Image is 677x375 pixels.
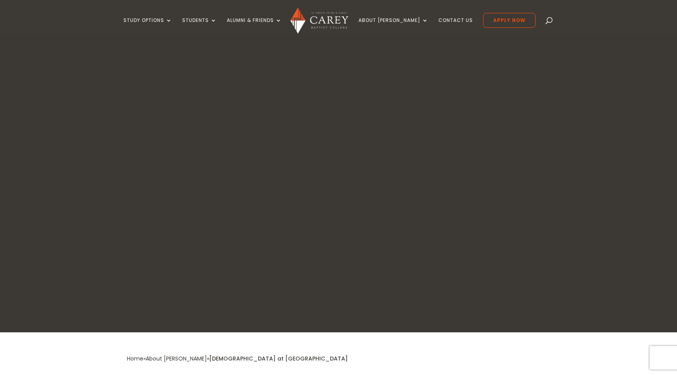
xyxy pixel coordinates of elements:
[438,18,473,36] a: Contact Us
[209,355,348,362] span: [DEMOGRAPHIC_DATA] at [GEOGRAPHIC_DATA]
[227,18,282,36] a: Alumni & Friends
[146,355,207,362] a: About [PERSON_NAME]
[182,18,217,36] a: Students
[290,7,348,34] img: Carey Baptist College
[127,355,348,362] span: » »
[483,13,536,28] a: Apply Now
[123,18,172,36] a: Study Options
[358,18,428,36] a: About [PERSON_NAME]
[127,355,143,362] a: Home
